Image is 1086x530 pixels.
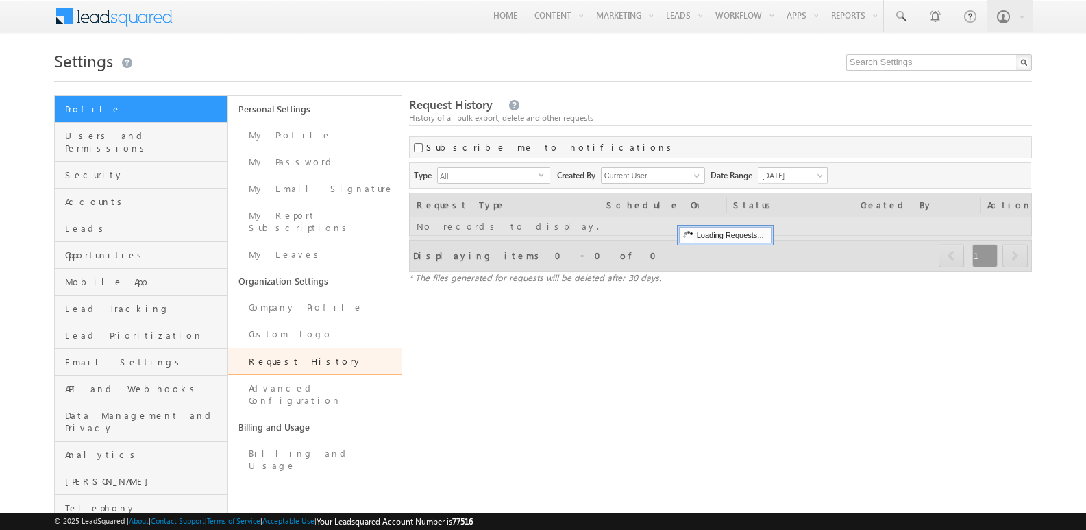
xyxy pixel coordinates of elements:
[65,383,224,395] span: API and Webhooks
[409,112,1032,124] div: History of all bulk export, delete and other requests
[557,167,601,182] span: Created By
[151,516,205,525] a: Contact Support
[65,169,224,181] span: Security
[409,272,661,283] span: * The files generated for requests will be deleted after 30 days.
[437,167,550,184] div: All
[65,195,224,208] span: Accounts
[228,268,402,294] a: Organization Settings
[317,516,473,527] span: Your Leadsquared Account Number is
[55,495,227,522] a: Telephony
[65,249,224,261] span: Opportunities
[414,167,437,182] span: Type
[228,375,402,414] a: Advanced Configuration
[228,149,402,176] a: My Password
[54,49,113,71] span: Settings
[228,122,402,149] a: My Profile
[228,348,402,375] a: Request History
[228,414,402,440] a: Billing and Usage
[262,516,314,525] a: Acceptable Use
[438,168,539,183] span: All
[228,96,402,122] a: Personal Settings
[55,349,227,376] a: Email Settings
[207,516,260,525] a: Terms of Service
[228,294,402,321] a: Company Profile
[601,167,705,184] input: Type to Search
[228,176,402,202] a: My Email Signature
[679,227,772,243] div: Loading Requests...
[65,448,224,461] span: Analytics
[65,103,224,115] span: Profile
[55,123,227,162] a: Users and Permissions
[55,376,227,402] a: API and Webhooks
[228,321,402,348] a: Custom Logo
[54,515,473,528] span: © 2025 LeadSquared | | | | |
[55,442,227,468] a: Analytics
[228,202,402,241] a: My Report Subscriptions
[55,242,227,269] a: Opportunities
[65,329,224,341] span: Lead Prioritization
[55,269,227,296] a: Mobile App
[129,516,149,525] a: About
[846,54,1032,71] input: Search Settings
[55,402,227,442] a: Data Management and Privacy
[55,162,227,189] a: Security
[65,356,224,368] span: Email Settings
[65,409,224,434] span: Data Management and Privacy
[452,516,473,527] span: 77516
[55,96,227,123] a: Profile
[426,141,676,154] label: Subscribe me to notifications
[65,502,224,514] span: Telephony
[65,302,224,315] span: Lead Tracking
[55,189,227,215] a: Accounts
[65,276,224,288] span: Mobile App
[65,222,224,234] span: Leads
[758,169,824,182] span: [DATE]
[409,97,493,112] span: Request History
[55,322,227,349] a: Lead Prioritization
[687,169,704,182] a: Show All Items
[228,440,402,479] a: Billing and Usage
[65,130,224,154] span: Users and Permissions
[228,241,402,268] a: My Leaves
[55,296,227,322] a: Lead Tracking
[711,167,758,182] span: Date Range
[539,171,550,178] span: select
[65,475,224,487] span: [PERSON_NAME]
[758,167,828,184] a: [DATE]
[55,215,227,242] a: Leads
[55,468,227,495] a: [PERSON_NAME]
